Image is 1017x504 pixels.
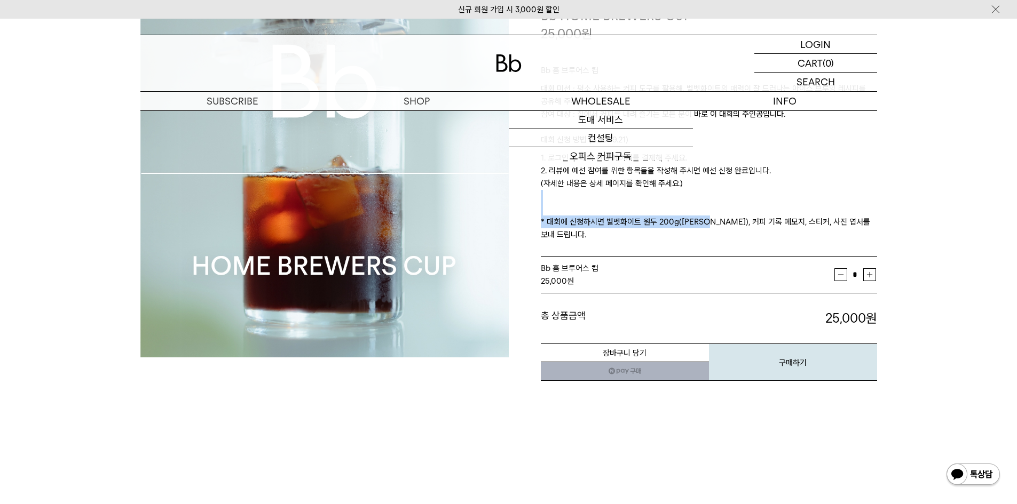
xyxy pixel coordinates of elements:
p: CART [798,54,823,72]
p: INFO [693,92,877,110]
dt: 총 상품금액 [541,309,709,327]
button: 감소 [834,268,847,281]
a: 신규 회원 가입 시 3,000원 할인 [458,5,559,14]
p: WHOLESALE [509,92,693,110]
a: 오피스 커피구독 [509,147,693,165]
p: 대회 신청 방법 (8.30~9.21) [541,133,877,151]
a: CART (0) [754,54,877,73]
div: 원 [541,275,834,287]
button: 장바구니 담기 [541,343,709,362]
span: Bb 홈 브루어스 컵 [541,263,598,273]
a: SHOP [325,92,509,110]
a: LOGIN [754,35,877,54]
b: 원 [866,310,877,326]
p: LOGIN [800,35,831,53]
img: 카카오톡 채널 1:1 채팅 버튼 [945,462,1001,488]
strong: 25,000 [541,276,567,286]
img: 로고 [496,54,522,72]
a: 도매 서비스 [509,111,693,129]
a: SUBSCRIBE [140,92,325,110]
a: 새창 [541,362,709,381]
button: 구매하기 [709,343,877,381]
p: SEARCH [797,73,835,91]
button: 증가 [863,268,876,281]
a: 컨설팅 [509,129,693,147]
p: 1. 로그인 후 대회 신청 페이지를 결제해 주세요. 2. 리뷰에 예선 참여를 위한 항목들을 작성해 주시면 예선 신청 완료입니다. (자세한 내용은 상세 페이지를 확인해 주세요.... [541,151,877,241]
p: (0) [823,54,834,72]
strong: 25,000 [825,310,877,326]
